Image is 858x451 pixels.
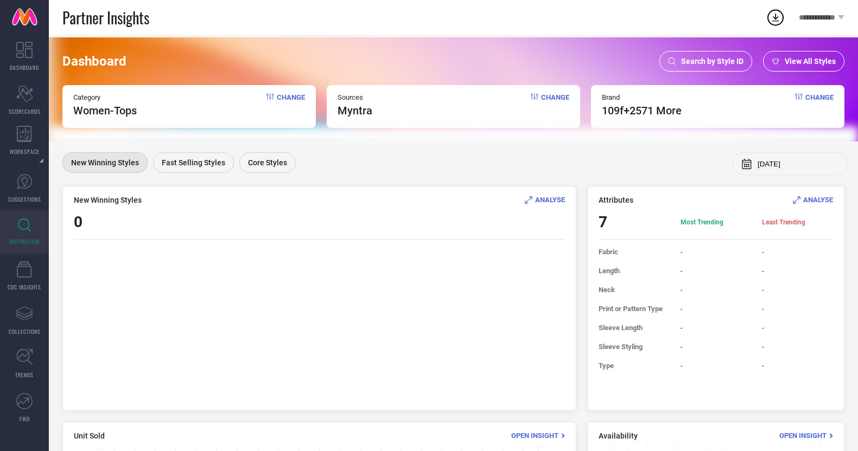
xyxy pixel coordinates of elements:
span: Most Trending [681,218,752,227]
span: - [762,248,833,256]
div: Analyse [525,195,565,205]
span: SCORECARDS [9,107,41,115]
span: - [762,343,833,351]
span: - [762,324,833,332]
span: View All Styles [785,57,836,66]
span: Unit Sold [74,431,105,440]
span: - [681,305,752,313]
span: Sources [338,93,372,101]
span: Category [73,93,137,101]
span: DASHBOARD [10,63,39,72]
span: Open Insight [511,431,558,440]
span: 109f +2571 More [602,104,682,117]
span: Sleeve Styling [599,343,670,351]
span: - [762,305,833,313]
span: Type [599,362,670,370]
div: Open Insight [511,430,565,441]
span: - [762,267,833,275]
span: New Winning Styles [71,158,139,167]
span: Sleeve Length [599,324,670,332]
div: Analyse [793,195,833,205]
div: Open Insight [779,430,833,441]
span: WORKSPACE [10,147,40,156]
span: Search by Style ID [681,57,743,66]
span: New Winning Styles [74,196,142,204]
span: - [762,362,833,370]
span: - [681,248,752,256]
span: Length [599,267,670,275]
span: ANALYSE [535,196,565,204]
span: Women-Tops [73,104,137,117]
span: - [681,362,752,370]
span: Fast Selling Styles [162,158,225,167]
span: Attributes [599,196,633,204]
span: Core Styles [248,158,287,167]
span: Print or Pattern Type [599,305,670,313]
span: COLLECTIONS [9,327,41,336]
span: - [681,267,752,275]
span: 7 [599,213,670,231]
div: Open download list [766,8,785,27]
span: Open Insight [779,431,827,440]
span: - [681,343,752,351]
span: FWD [20,415,30,423]
span: Partner Insights [62,7,149,29]
span: INSPIRATION [9,237,40,246]
span: Change [805,93,834,117]
span: CDC INSIGHTS [8,283,41,291]
span: Least Trending [762,218,833,227]
span: - [681,324,752,332]
span: Dashboard [62,54,126,69]
span: SUGGESTIONS [8,195,41,203]
span: - [762,286,833,294]
span: Neck [599,286,670,294]
span: ANALYSE [803,196,833,204]
span: Brand [602,93,682,101]
span: - [681,286,752,294]
span: myntra [338,104,372,117]
span: Availability [599,431,638,440]
span: Fabric [599,248,670,256]
span: Change [541,93,569,117]
span: Change [277,93,305,117]
span: 0 [74,213,82,231]
span: TRENDS [15,371,34,379]
input: Select month [758,160,839,168]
